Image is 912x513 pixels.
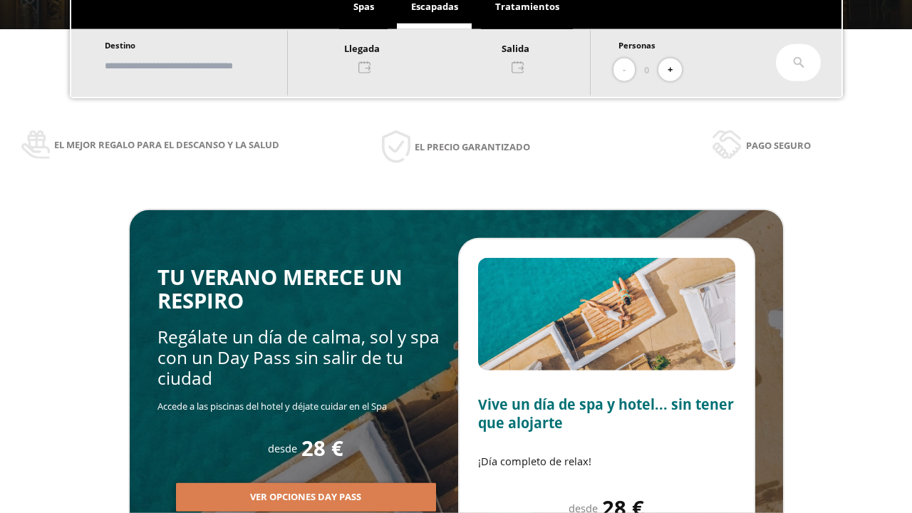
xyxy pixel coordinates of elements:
img: Slide2.BHA6Qswy.webp [478,258,735,370]
span: Regálate un día de calma, sol y spa con un Day Pass sin salir de tu ciudad [157,325,440,390]
span: TU VERANO MERECE UN RESPIRO [157,263,403,315]
span: desde [268,441,297,455]
button: Ver opciones Day Pass [176,483,436,512]
a: Ver opciones Day Pass [176,490,436,503]
span: Ver opciones Day Pass [250,490,361,504]
span: Vive un día de spa y hotel... sin tener que alojarte [478,395,734,432]
span: Pago seguro [746,138,811,153]
span: Personas [618,40,655,51]
button: - [613,58,635,82]
span: 28 € [301,437,343,460]
span: Destino [105,40,135,51]
button: + [658,58,682,82]
span: 0 [644,62,649,78]
span: El precio garantizado [415,139,530,155]
span: El mejor regalo para el descanso y la salud [54,137,279,152]
span: ¡Día completo de relax! [478,454,591,468]
span: Accede a las piscinas del hotel y déjate cuidar en el Spa [157,400,387,413]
